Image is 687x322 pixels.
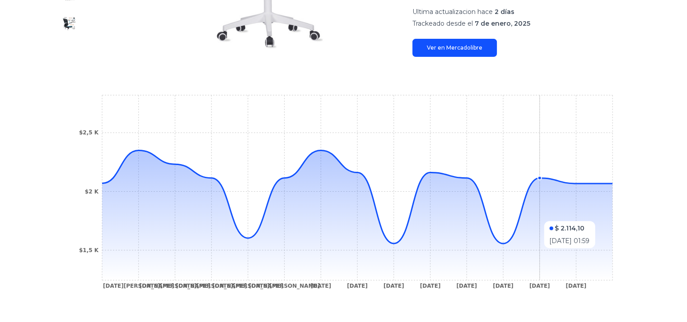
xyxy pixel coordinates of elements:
tspan: [DATE][PERSON_NAME] [176,283,247,290]
a: Ver en Mercadolibre [412,39,497,57]
tspan: $2 K [84,189,98,195]
tspan: [DATE] [565,283,586,289]
tspan: [DATE] [310,283,331,289]
tspan: [DATE] [347,283,368,289]
tspan: [DATE] [420,283,440,289]
tspan: [DATE][PERSON_NAME] [248,283,319,290]
tspan: [DATE] [456,283,477,289]
span: Ultima actualizacion hace [412,8,493,16]
tspan: $1,5 K [79,247,98,253]
tspan: [DATE] [529,283,550,289]
tspan: [DATE] [383,283,404,289]
span: 2 días [495,8,514,16]
span: 7 de enero, 2025 [475,19,530,28]
tspan: [DATE][PERSON_NAME] [139,283,210,290]
tspan: [DATE][PERSON_NAME] [103,283,174,290]
tspan: [DATE] [493,283,514,289]
tspan: [DATE][PERSON_NAME] [212,283,283,290]
span: Trackeado desde el [412,19,473,28]
tspan: $2,5 K [79,129,98,136]
img: Magma Life Silla De Escritorio Premium Ergonómica Cosmo Silla De Oficina Con Reclinación Altura A... [62,16,76,31]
